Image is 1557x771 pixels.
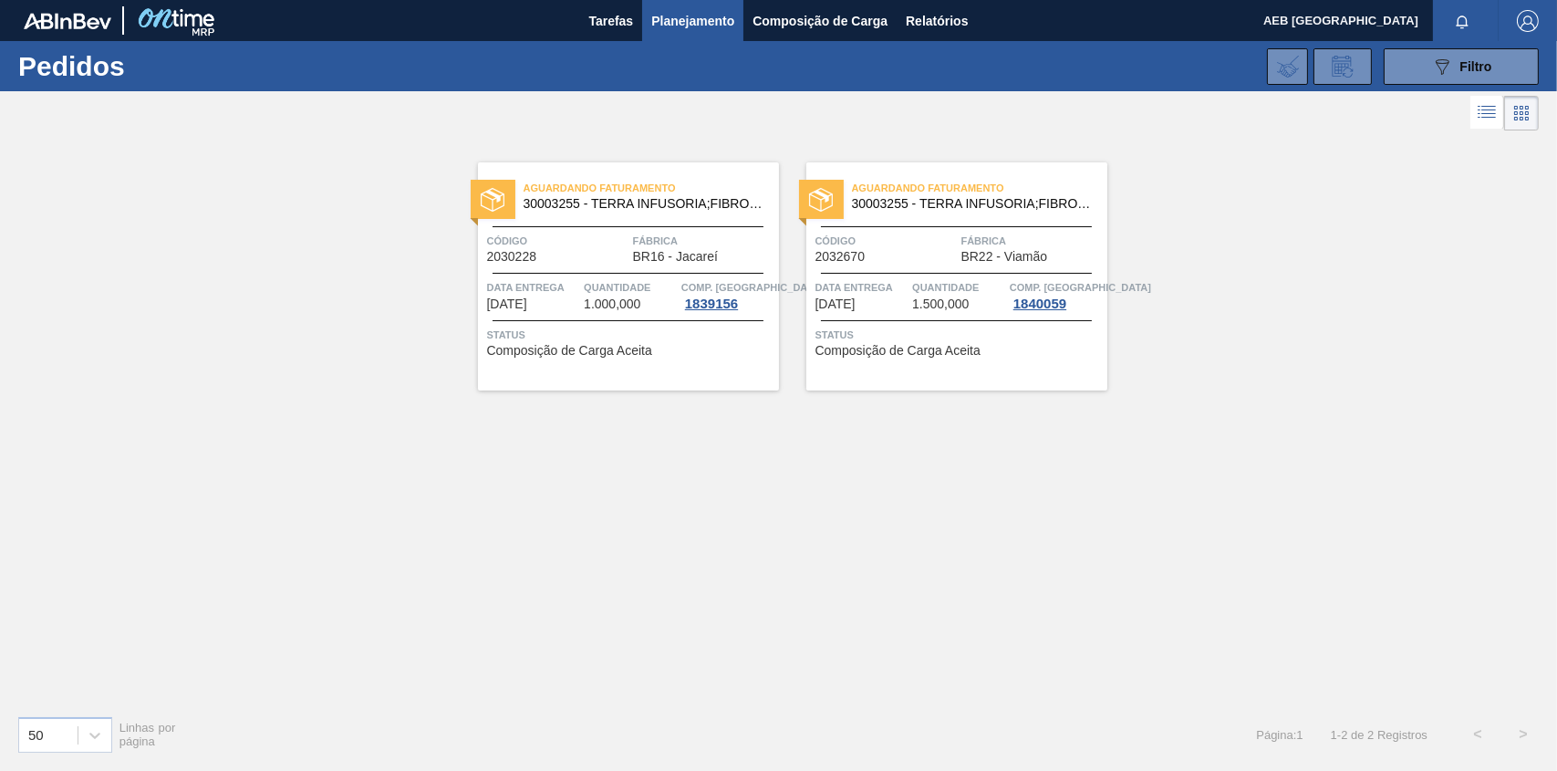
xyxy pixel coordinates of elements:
span: Comp. Carga [681,278,823,297]
span: Tarefas [588,10,633,32]
div: 1840059 [1010,297,1070,311]
span: Aguardando Faturamento [852,179,1107,197]
a: Comp. [GEOGRAPHIC_DATA]1839156 [681,278,774,311]
span: 30003255 - TERRA INFUSORIA;FIBROXCEL 10;; [524,197,764,211]
span: Composição de Carga Aceita [487,344,652,358]
span: Status [815,326,1103,344]
span: 1 - 2 de 2 Registros [1331,728,1427,742]
h1: Pedidos [18,56,285,77]
span: Filtro [1460,59,1492,74]
a: statusAguardando Faturamento30003255 - TERRA INFUSORIA;FIBROXCEL 10;;Código2032670FábricaBR22 - V... [779,162,1107,391]
span: Planejamento [651,10,734,32]
span: Composição de Carga Aceita [815,344,981,358]
span: Comp. Carga [1010,278,1151,297]
span: Aguardando Faturamento [524,179,779,197]
span: Quantidade [912,278,1005,297]
button: Filtro [1384,48,1539,85]
button: Notificações [1433,8,1491,34]
img: TNhmsLtSVTkK8tSr43FrP2fwEKptu5GPRR3wAAAABJRU5ErkJggg== [24,13,111,29]
span: 2030228 [487,250,537,264]
img: status [809,188,833,212]
div: Visão em Cards [1504,96,1539,130]
span: 1.000,000 [584,297,640,311]
img: Logout [1517,10,1539,32]
span: Data entrega [487,278,580,297]
span: Código [487,232,628,250]
a: Comp. [GEOGRAPHIC_DATA]1840059 [1010,278,1103,311]
span: 30003255 - TERRA INFUSORIA;FIBROXCEL 10;; [852,197,1093,211]
span: Relatórios [906,10,968,32]
span: 25/09/2025 [815,297,856,311]
div: Visão em Lista [1470,96,1504,130]
a: statusAguardando Faturamento30003255 - TERRA INFUSORIA;FIBROXCEL 10;;Código2030228FábricaBR16 - J... [451,162,779,391]
div: 1839156 [681,297,742,311]
span: Código [815,232,957,250]
span: Linhas por página [119,721,176,748]
span: Fábrica [633,232,774,250]
span: 1.500,000 [912,297,969,311]
div: Importar Negociações dos Pedidos [1267,48,1308,85]
span: Página : 1 [1256,728,1303,742]
span: 22/09/2025 [487,297,527,311]
button: > [1500,712,1546,757]
span: BR22 - Viamão [961,250,1048,264]
span: Composição de Carga [753,10,887,32]
span: Quantidade [584,278,677,297]
span: BR16 - Jacareí [633,250,718,264]
span: Status [487,326,774,344]
span: 2032670 [815,250,866,264]
div: Solicitação de Revisão de Pedidos [1313,48,1372,85]
span: Fábrica [961,232,1103,250]
div: 50 [28,727,44,743]
button: < [1455,712,1500,757]
img: status [481,188,504,212]
span: Data entrega [815,278,908,297]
